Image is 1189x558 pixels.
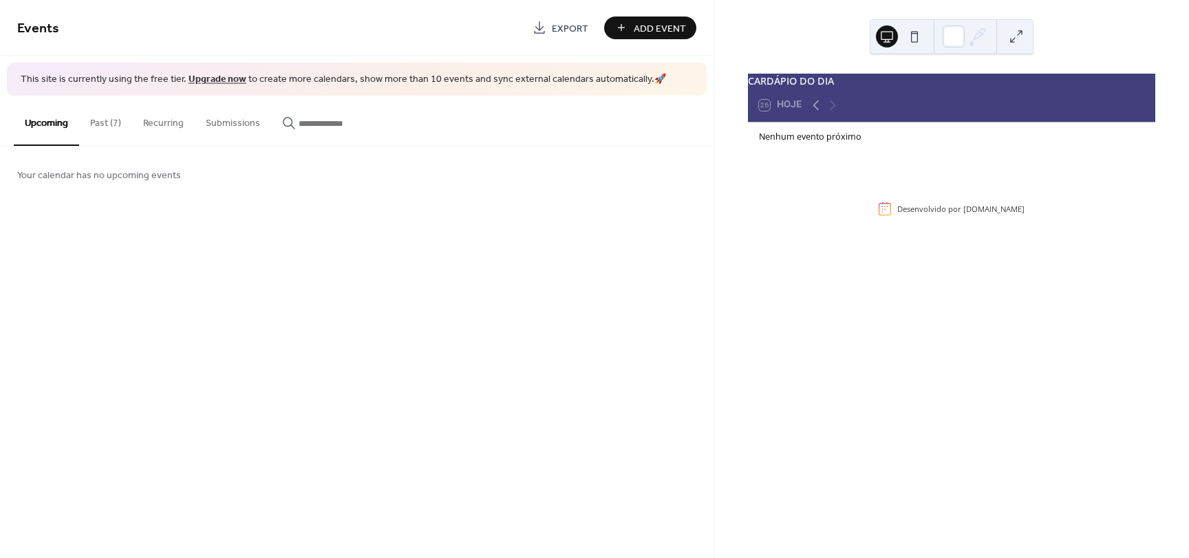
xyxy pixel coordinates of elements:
[759,131,1144,144] div: Nenhum evento próximo
[132,96,195,144] button: Recurring
[195,96,271,144] button: Submissions
[79,96,132,144] button: Past (7)
[189,70,246,89] a: Upgrade now
[963,204,1025,214] a: [DOMAIN_NAME]
[17,15,59,42] span: Events
[604,17,696,39] button: Add Event
[522,17,599,39] a: Export
[748,74,1155,89] div: CARDÁPIO DO DIA
[21,73,666,87] span: This site is currently using the free tier. to create more calendars, show more than 10 events an...
[14,96,79,146] button: Upcoming
[552,21,588,36] span: Export
[17,168,181,182] span: Your calendar has no upcoming events
[897,204,1025,214] div: Desenvolvido por
[634,21,686,36] span: Add Event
